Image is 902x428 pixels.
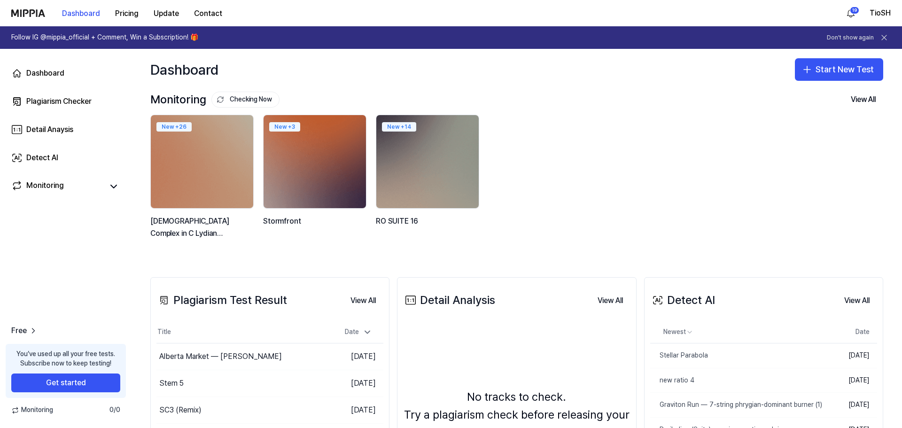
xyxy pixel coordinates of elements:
td: [DATE] [327,343,383,370]
a: Dashboard [6,62,126,85]
div: New + 3 [269,122,300,132]
button: Dashboard [54,4,108,23]
div: Date [341,325,376,340]
a: Detail Anaysis [6,118,126,141]
td: [DATE] [327,397,383,424]
a: View All [590,290,630,310]
a: Stellar Parabola [650,343,823,368]
div: SC3 (Remix) [159,405,202,416]
h1: Follow IG @mippia_official + Comment, Win a Subscription! 🎁 [11,33,198,42]
div: Dashboard [26,68,64,79]
div: Detect AI [26,152,58,163]
a: Graviton Run — 7-string phrygian-dominant burner (1) [650,393,823,417]
img: 알림 [845,8,856,19]
div: Detail Analysis [403,291,495,309]
a: Monitoring [11,180,103,193]
span: Monitoring [11,405,53,415]
a: Update [146,0,187,26]
button: Pricing [108,4,146,23]
div: [DEMOGRAPHIC_DATA] Complex in C Lydian Augmented [150,215,256,239]
td: [DATE] [823,343,877,368]
img: backgroundIamge [264,115,366,208]
div: RO SUITE 16 [376,215,481,239]
div: Monitoring [150,91,280,109]
a: Free [11,325,38,336]
button: View All [843,90,883,109]
img: logo [11,9,45,17]
button: Get started [11,374,120,392]
div: You’ve used up all your free tests. Subscribe now to keep testing! [16,350,115,368]
div: Stellar Parabola [650,351,708,360]
div: Alberta Market — [PERSON_NAME] [159,351,282,362]
td: [DATE] [327,370,383,397]
div: New + 26 [156,122,192,132]
td: [DATE] [823,393,877,418]
div: Detail Anaysis [26,124,73,135]
button: Checking Now [211,92,280,108]
a: New +3backgroundIamgeStormfront [263,115,368,249]
button: View All [343,291,383,310]
button: 알림19 [843,6,858,21]
button: View All [837,291,877,310]
button: TioSH [870,8,891,19]
a: New +26backgroundIamge[DEMOGRAPHIC_DATA] Complex in C Lydian Augmented [150,115,256,249]
a: New +14backgroundIamgeRO SUITE 16 [376,115,481,249]
div: Dashboard [150,58,218,81]
div: New + 14 [382,122,416,132]
button: Don't show again [827,34,874,42]
a: Plagiarism Checker [6,90,126,113]
div: Plagiarism Test Result [156,291,287,309]
img: backgroundIamge [151,115,253,208]
a: View All [837,290,877,310]
button: Contact [187,4,230,23]
a: View All [343,290,383,310]
div: Plagiarism Checker [26,96,92,107]
button: Start New Test [795,58,883,81]
a: new ratio 4 [650,368,823,393]
span: 0 / 0 [109,405,120,415]
th: Title [156,321,327,343]
div: Detect AI [650,291,715,309]
img: backgroundIamge [376,115,479,208]
td: [DATE] [823,368,877,393]
th: Date [823,321,877,343]
div: Monitoring [26,180,64,193]
div: Stormfront [263,215,368,239]
a: Detect AI [6,147,126,169]
div: Stem 5 [159,378,184,389]
button: View All [590,291,630,310]
span: Free [11,325,27,336]
button: Update [146,4,187,23]
div: new ratio 4 [650,376,694,385]
div: Graviton Run — 7-string phrygian-dominant burner (1) [650,400,822,410]
div: 19 [850,7,859,14]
